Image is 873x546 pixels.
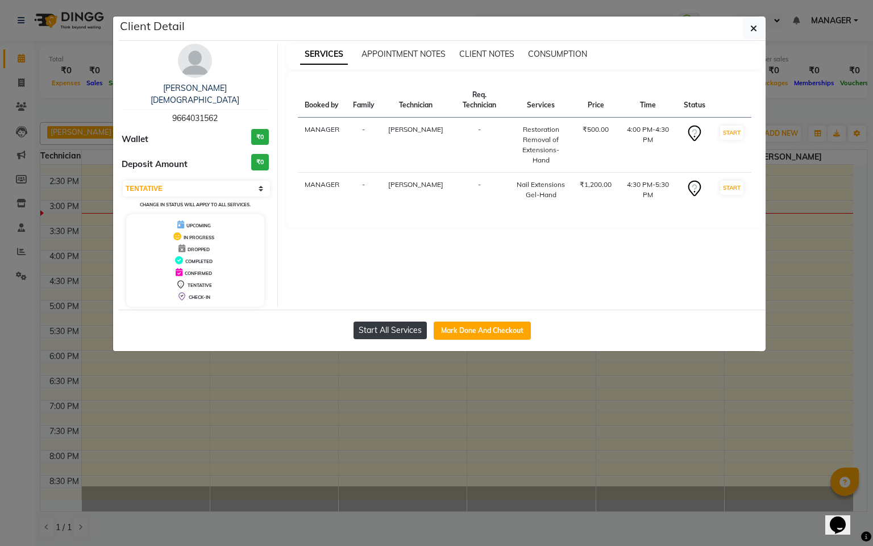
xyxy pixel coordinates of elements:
td: - [450,118,509,173]
span: CHECK-IN [189,294,210,300]
td: 4:30 PM-5:30 PM [618,173,677,207]
span: DROPPED [188,247,210,252]
h5: Client Detail [120,18,185,35]
span: UPCOMING [186,223,211,228]
span: COMPLETED [185,259,213,264]
h3: ₹0 [251,129,269,145]
th: Family [346,83,381,118]
button: Mark Done And Checkout [434,322,531,340]
span: IN PROGRESS [184,235,214,240]
h3: ₹0 [251,154,269,170]
button: START [720,126,743,140]
th: Price [573,83,618,118]
span: [PERSON_NAME] [388,125,443,134]
td: 4:00 PM-4:30 PM [618,118,677,173]
th: Booked by [298,83,346,118]
iframe: chat widget [825,501,862,535]
div: Restoration Removal of Extensions-Hand [516,124,566,165]
span: CLIENT NOTES [459,49,514,59]
span: 9664031562 [172,113,218,123]
div: Nail Extensions Gel-Hand [516,180,566,200]
td: - [346,118,381,173]
button: START [720,181,743,195]
a: [PERSON_NAME][DEMOGRAPHIC_DATA] [151,83,239,105]
th: Technician [381,83,450,118]
th: Services [509,83,573,118]
td: - [450,173,509,207]
img: avatar [178,44,212,78]
span: SERVICES [300,44,348,65]
span: TENTATIVE [188,282,212,288]
span: Wallet [122,133,148,146]
th: Time [618,83,677,118]
span: Deposit Amount [122,158,188,171]
th: Status [677,83,712,118]
small: Change in status will apply to all services. [140,202,251,207]
div: ₹500.00 [580,124,612,135]
td: MANAGER [298,118,346,173]
td: MANAGER [298,173,346,207]
th: Req. Technician [450,83,509,118]
span: CONFIRMED [185,270,212,276]
button: Start All Services [354,322,427,339]
div: ₹1,200.00 [580,180,612,190]
span: CONSUMPTION [528,49,587,59]
td: - [346,173,381,207]
span: [PERSON_NAME] [388,180,443,189]
span: APPOINTMENT NOTES [361,49,446,59]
